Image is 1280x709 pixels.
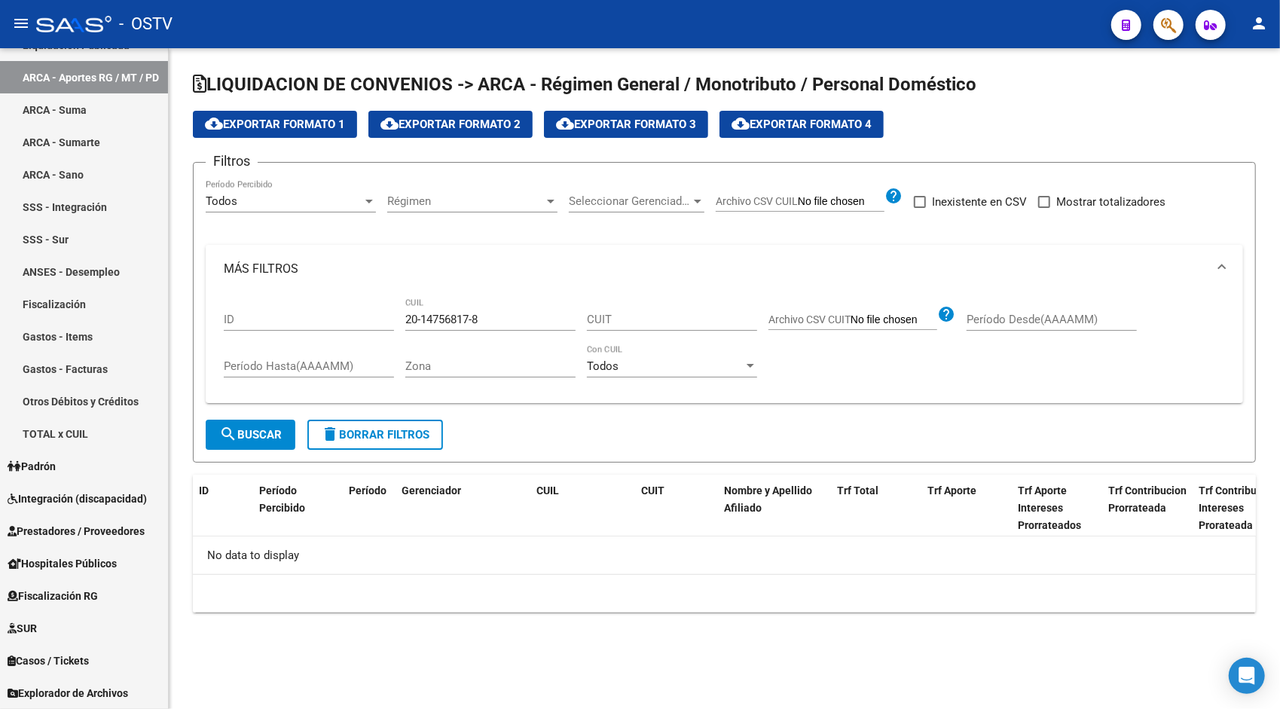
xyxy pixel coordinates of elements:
[556,118,696,131] span: Exportar Formato 3
[732,115,750,133] mat-icon: cloud_download
[206,194,237,208] span: Todos
[307,420,443,450] button: Borrar Filtros
[321,425,339,443] mat-icon: delete
[8,555,117,572] span: Hospitales Públicos
[641,484,664,497] span: CUIT
[8,458,56,475] span: Padrón
[1056,193,1165,211] span: Mostrar totalizadores
[206,293,1243,404] div: MÁS FILTROS
[349,484,386,497] span: Período
[724,484,812,514] span: Nombre y Apellido Afiliado
[1199,484,1277,531] span: Trf Contribucion Intereses Prorateada
[851,313,937,327] input: Archivo CSV CUIT
[556,115,574,133] mat-icon: cloud_download
[718,475,831,541] datatable-header-cell: Nombre y Apellido Afiliado
[768,313,851,325] span: Archivo CSV CUIT
[1108,484,1187,514] span: Trf Contribucion Prorrateada
[716,195,798,207] span: Archivo CSV CUIL
[199,484,209,497] span: ID
[927,484,976,497] span: Trf Aporte
[8,490,147,507] span: Integración (discapacidad)
[119,8,173,41] span: - OSTV
[193,111,357,138] button: Exportar Formato 1
[587,359,619,373] span: Todos
[544,111,708,138] button: Exportar Formato 3
[343,475,396,541] datatable-header-cell: Período
[380,118,521,131] span: Exportar Formato 2
[884,187,903,205] mat-icon: help
[1018,484,1081,531] span: Trf Aporte Intereses Prorrateados
[206,420,295,450] button: Buscar
[387,194,544,208] span: Régimen
[206,151,258,172] h3: Filtros
[837,484,878,497] span: Trf Total
[1102,475,1193,541] datatable-header-cell: Trf Contribucion Prorrateada
[193,475,253,541] datatable-header-cell: ID
[719,111,884,138] button: Exportar Formato 4
[253,475,321,541] datatable-header-cell: Período Percibido
[921,475,1012,541] datatable-header-cell: Trf Aporte
[530,475,613,541] datatable-header-cell: CUIL
[219,428,282,442] span: Buscar
[932,193,1027,211] span: Inexistente en CSV
[396,475,509,541] datatable-header-cell: Gerenciador
[206,245,1243,293] mat-expansion-panel-header: MÁS FILTROS
[205,115,223,133] mat-icon: cloud_download
[224,261,1207,277] mat-panel-title: MÁS FILTROS
[321,428,429,442] span: Borrar Filtros
[12,14,30,32] mat-icon: menu
[368,111,533,138] button: Exportar Formato 2
[193,74,976,95] span: LIQUIDACION DE CONVENIOS -> ARCA - Régimen General / Monotributo / Personal Doméstico
[1229,658,1265,694] div: Open Intercom Messenger
[219,425,237,443] mat-icon: search
[1250,14,1268,32] mat-icon: person
[8,685,128,701] span: Explorador de Archivos
[569,194,691,208] span: Seleccionar Gerenciador
[402,484,461,497] span: Gerenciador
[8,620,37,637] span: SUR
[798,195,884,209] input: Archivo CSV CUIL
[8,652,89,669] span: Casos / Tickets
[193,536,1256,574] div: No data to display
[937,305,955,323] mat-icon: help
[259,484,305,514] span: Período Percibido
[635,475,718,541] datatable-header-cell: CUIT
[831,475,921,541] datatable-header-cell: Trf Total
[1012,475,1102,541] datatable-header-cell: Trf Aporte Intereses Prorrateados
[732,118,872,131] span: Exportar Formato 4
[205,118,345,131] span: Exportar Formato 1
[380,115,399,133] mat-icon: cloud_download
[536,484,559,497] span: CUIL
[8,523,145,539] span: Prestadores / Proveedores
[8,588,98,604] span: Fiscalización RG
